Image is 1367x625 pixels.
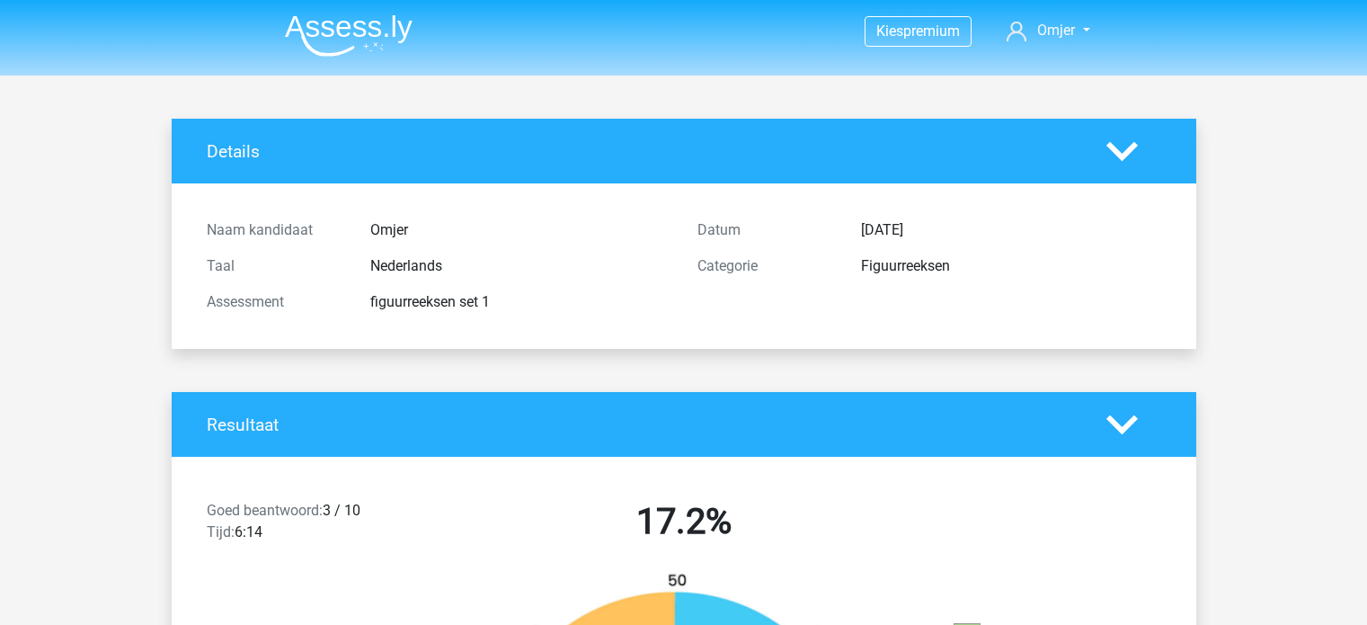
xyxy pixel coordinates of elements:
[903,22,960,40] span: premium
[193,255,357,277] div: Taal
[207,523,235,540] span: Tijd:
[876,22,903,40] span: Kies
[452,500,916,543] h2: 17.2%
[1037,22,1075,39] span: Omjer
[684,255,848,277] div: Categorie
[207,502,323,519] span: Goed beantwoord:
[357,219,684,241] div: Omjer
[207,141,1079,162] h4: Details
[357,255,684,277] div: Nederlands
[848,255,1175,277] div: Figuurreeksen
[999,20,1096,41] a: Omjer
[848,219,1175,241] div: [DATE]
[684,219,848,241] div: Datum
[865,19,971,43] a: Kiespremium
[357,291,684,313] div: figuurreeksen set 1
[193,500,439,550] div: 3 / 10 6:14
[207,415,1079,435] h4: Resultaat
[193,219,357,241] div: Naam kandidaat
[193,291,357,313] div: Assessment
[285,14,413,57] img: Assessly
